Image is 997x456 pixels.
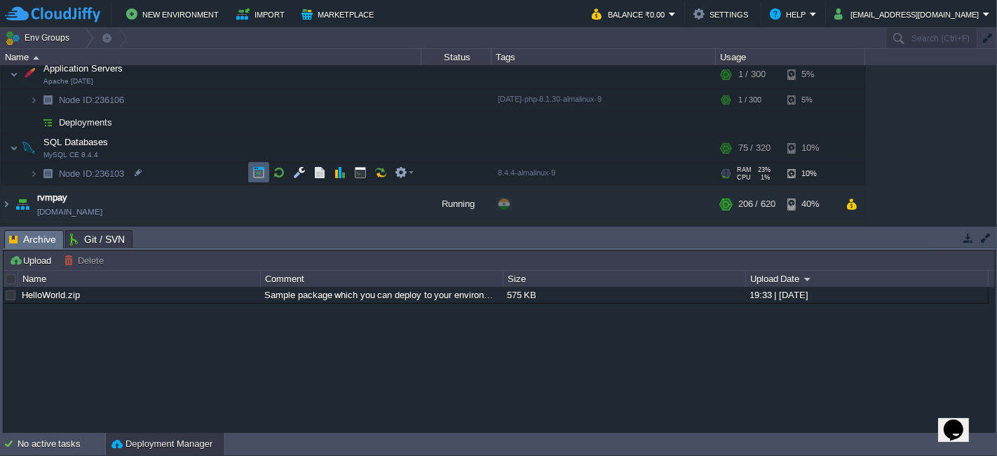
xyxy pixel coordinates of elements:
img: AMDAwAAAACH5BAEAAAAALAAAAAABAAEAAAICRAEAOw== [33,56,39,60]
div: 575 KB [503,287,745,303]
span: SQL Databases [42,138,110,149]
div: Status [422,49,491,65]
img: AMDAwAAAACH5BAEAAAAALAAAAAABAAEAAAICRAEAOw== [13,187,32,224]
img: AMDAwAAAACH5BAEAAAAALAAAAAABAAEAAAICRAEAOw== [38,164,57,186]
div: 40% [787,187,833,224]
button: Settings [693,6,752,22]
span: Node ID: [59,96,95,107]
a: Node ID:236103 [57,169,126,181]
button: Delete [64,254,108,267]
span: Archive [9,231,56,248]
iframe: chat widget [938,400,983,442]
a: rvmpay [37,192,67,206]
span: 8.4.4-almalinux-9 [498,170,555,178]
img: AMDAwAAAACH5BAEAAAAALAAAAAABAAEAAAICRAEAOw== [1,187,12,224]
button: [EMAIL_ADDRESS][DOMAIN_NAME] [834,6,983,22]
button: Import [236,6,289,22]
div: 5% [787,62,833,90]
span: RAM [737,168,752,175]
span: Node ID: [59,170,95,180]
div: Size [504,271,745,287]
img: AMDAwAAAACH5BAEAAAAALAAAAAABAAEAAAICRAEAOw== [38,90,57,112]
div: Usage [717,49,864,65]
a: SQL DatabasesMySQL CE 8.4.4 [42,138,110,149]
a: Node ID:236106 [57,95,126,107]
div: Running [421,187,491,224]
span: CPU [737,175,751,182]
div: 10% [787,164,833,186]
div: Tags [492,49,715,65]
div: 206 / 620 [738,187,775,224]
img: AMDAwAAAACH5BAEAAAAALAAAAAABAAEAAAICRAEAOw== [19,135,39,163]
span: [DATE]-php-8.1.30-almalinux-9 [498,96,602,105]
button: Upload [9,254,55,267]
button: Balance ₹0.00 [592,6,669,22]
a: Deployments [57,118,114,130]
img: CloudJiffy [5,6,100,23]
div: Name [19,271,260,287]
span: 1% [757,175,771,182]
span: 23% [757,168,771,175]
img: AMDAwAAAACH5BAEAAAAALAAAAAABAAEAAAICRAEAOw== [29,164,38,186]
img: AMDAwAAAACH5BAEAAAAALAAAAAABAAEAAAICRAEAOw== [38,113,57,135]
a: [DOMAIN_NAME] [37,206,102,220]
div: Name [1,49,421,65]
span: 236103 [57,169,126,181]
div: 5% [787,90,833,112]
div: 1 / 300 [738,62,766,90]
button: Help [770,6,810,22]
span: 236106 [57,95,126,107]
div: 10% [787,135,833,163]
img: AMDAwAAAACH5BAEAAAAALAAAAAABAAEAAAICRAEAOw== [29,90,38,112]
span: MySQL CE 8.4.4 [43,152,98,161]
div: No active tasks [18,433,105,455]
button: Deployment Manager [111,437,212,451]
div: 1 / 300 [738,90,761,112]
button: New Environment [126,6,223,22]
a: HelloWorld.zip [22,290,80,300]
span: Apache [DATE] [43,79,93,87]
img: AMDAwAAAACH5BAEAAAAALAAAAAABAAEAAAICRAEAOw== [29,113,38,135]
div: Sample package which you can deploy to your environment. Feel free to delete and upload a package... [261,287,502,303]
img: AMDAwAAAACH5BAEAAAAALAAAAAABAAEAAAICRAEAOw== [19,62,39,90]
img: AMDAwAAAACH5BAEAAAAALAAAAAABAAEAAAICRAEAOw== [10,135,18,163]
button: Marketplace [301,6,378,22]
span: Application Servers [42,64,125,76]
div: Comment [262,271,503,287]
div: Upload Date [747,271,988,287]
span: Git / SVN [70,231,125,248]
button: Env Groups [5,28,74,48]
div: 75 / 320 [738,135,771,163]
a: Application ServersApache [DATE] [42,65,125,75]
img: AMDAwAAAACH5BAEAAAAALAAAAAABAAEAAAICRAEAOw== [10,62,18,90]
div: 19:33 | [DATE] [746,287,987,303]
